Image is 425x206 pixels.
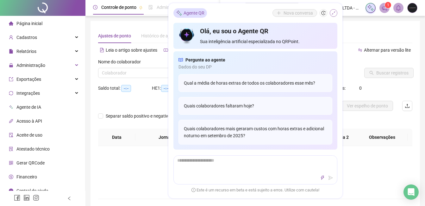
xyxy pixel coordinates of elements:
span: Atestado técnico [16,146,50,151]
span: file-text [100,48,104,52]
span: lock [9,63,13,68]
span: swap [358,48,362,52]
img: sparkle-icon.fc2bf0ac1784a2077858766a79e2daf3.svg [176,10,182,16]
span: Este é um recurso em beta e está sujeito a erros. Utilize com cautela! [191,187,319,193]
span: info-circle [9,189,13,193]
span: instagram [33,195,39,201]
span: --:-- [161,85,171,92]
span: Leia o artigo sobre ajustes [106,48,157,53]
span: 0 [359,86,362,91]
span: Admissão digital [157,5,189,10]
span: shrink [331,11,336,15]
div: Quais colaboradores mais geraram custos com horas extras e adicional noturno em setembro de 2025? [178,120,332,145]
span: export [9,77,13,81]
div: Não há dados [106,177,405,183]
span: Sua inteligência artificial especializada no QRPoint. [200,38,332,45]
span: Pergunte ao agente [185,56,225,63]
span: audit [9,133,13,137]
span: Página inicial [16,21,42,26]
span: youtube [164,48,168,52]
span: qrcode [9,161,13,165]
button: Buscar registros [364,68,414,78]
span: Histórico de ajustes [141,33,180,38]
span: Separar saldo positivo e negativo? [103,113,175,119]
span: Exportações [16,77,41,82]
span: Observações [361,134,403,141]
span: read [178,56,183,63]
span: linkedin [23,195,30,201]
h4: Olá, eu sou o Agente QR [200,27,332,35]
th: Jornadas [135,129,200,146]
div: Qual a média de horas extras de todos os colaboradores esse mês? [178,74,332,92]
span: pushpin [139,6,143,10]
div: Quais colaboradores faltaram hoje? [178,97,332,115]
span: user-add [9,35,13,40]
span: home [9,21,13,26]
div: HE 1: [152,85,184,92]
span: history [321,11,326,15]
span: Agente de IA [16,105,41,110]
span: api [9,119,13,123]
span: bell [396,5,401,11]
span: sync [9,91,13,95]
span: Financeiro [16,174,37,179]
button: thunderbolt [319,174,326,182]
span: solution [9,147,13,151]
span: Central de ajuda [16,188,48,193]
span: 1 [387,3,389,7]
div: Open Intercom Messenger [403,184,419,200]
span: dollar [9,175,13,179]
div: Saldo total: [98,85,152,92]
th: Data [98,129,135,146]
img: icon [178,27,195,45]
span: upload [405,103,410,108]
sup: 1 [385,2,391,8]
img: sparkle-icon.fc2bf0ac1784a2077858766a79e2daf3.svg [367,4,374,11]
span: clock-circle [93,5,97,10]
span: left [67,196,72,201]
th: Observações [356,129,408,146]
span: file-done [148,5,153,10]
button: send [327,174,334,182]
span: Alternar para versão lite [364,48,411,53]
span: facebook [14,195,20,201]
span: --:-- [121,85,131,92]
span: Administração [16,63,45,68]
span: Aceite de uso [16,132,42,138]
span: Cadastros [16,35,37,40]
span: Acesso à API [16,119,42,124]
span: file [9,49,13,54]
button: Nova conversa [272,9,317,17]
span: Dados do seu DP [178,63,332,70]
span: Integrações [16,91,40,96]
span: exclamation-circle [191,188,196,192]
span: thunderbolt [320,176,325,180]
button: Ver espelho de ponto [342,101,393,111]
label: Nome do colaborador [98,58,145,65]
span: Ajustes de ponto [98,33,131,38]
span: Gerar QRCode [16,160,45,165]
span: Controle de ponto [101,5,136,10]
div: Agente QR [173,8,207,18]
span: Relatórios [16,49,36,54]
span: notification [382,5,387,11]
img: 79366 [408,3,417,13]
